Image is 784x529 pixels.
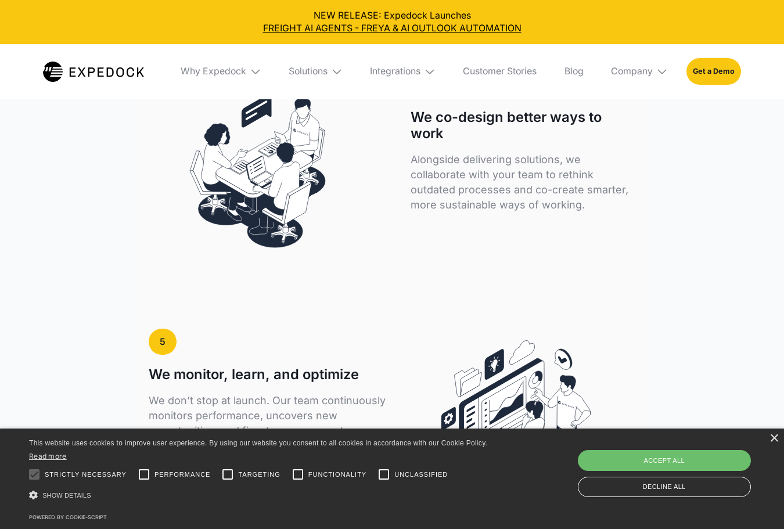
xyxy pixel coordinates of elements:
span: Show details [42,492,91,499]
div: Integrations [361,44,444,99]
iframe: Chat Widget [591,404,784,529]
div: NEW RELEASE: Expedock Launches [9,9,775,35]
span: This website uses cookies to improve user experience. By using our website you consent to all coo... [29,439,487,447]
div: Solutions [289,66,328,77]
div: Integrations [370,66,420,77]
span: Functionality [308,470,366,480]
span: Unclassified [394,470,448,480]
a: FREIGHT AI AGENTS - FREYA & AI OUTLOOK AUTOMATION [9,22,775,35]
h1: We co-design better ways to work [411,109,635,142]
div: Why Expedock [171,44,270,99]
div: Company [602,44,677,99]
a: Powered by cookie-script [29,514,107,520]
span: Performance [154,470,211,480]
span: Targeting [238,470,280,480]
span: Strictly necessary [45,470,127,480]
p: We don’t stop at launch. Our team continuously monitors performance, uncovers new opportunities, ... [149,393,387,469]
a: Blog [555,44,593,99]
a: Customer Stories [454,44,546,99]
a: Read more [29,452,67,460]
div: Solutions [279,44,351,99]
div: Show details [29,488,501,504]
a: Get a Demo [686,58,741,85]
div: Decline all [578,477,751,497]
h1: We monitor, learn, and optimize [149,366,359,383]
div: Accept all [578,450,751,471]
a: 5 [149,329,177,355]
div: Company [611,66,653,77]
div: Why Expedock [181,66,246,77]
p: Alongside delivering solutions, we collaborate with your team to rethink outdated processes and c... [411,152,635,213]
